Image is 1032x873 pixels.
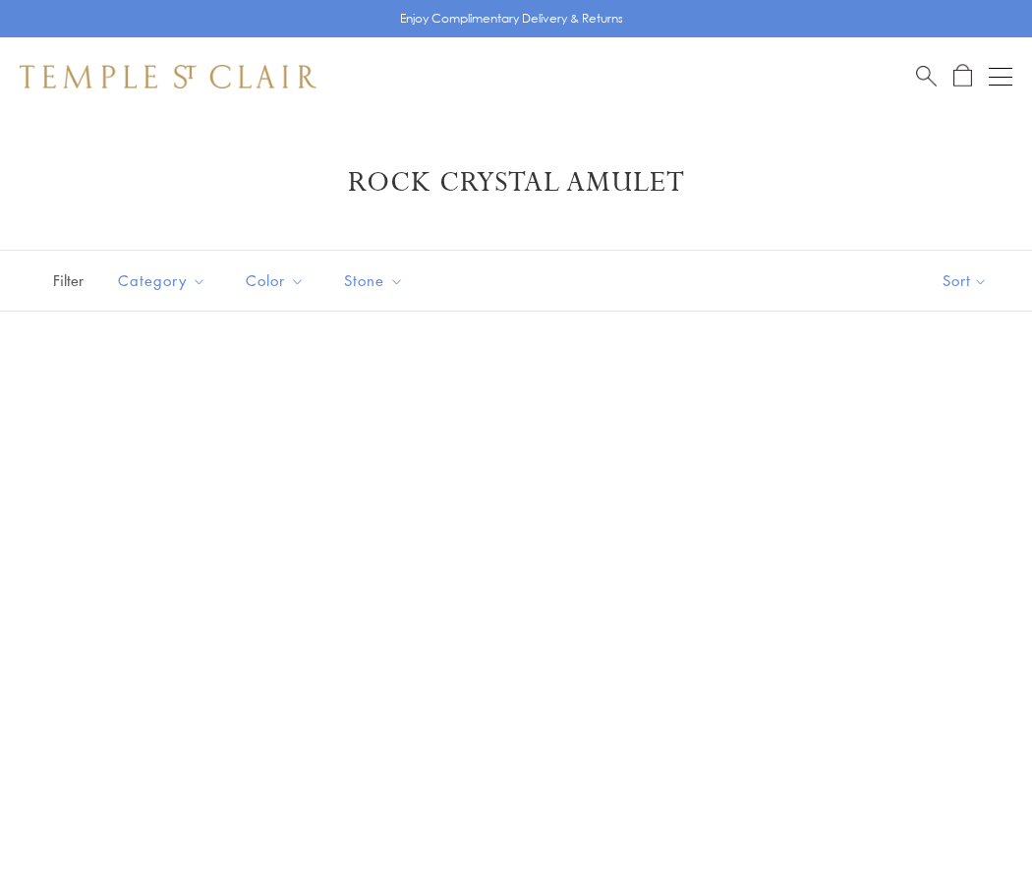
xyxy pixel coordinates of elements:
[108,268,221,293] span: Category
[989,65,1012,88] button: Open navigation
[400,9,623,29] p: Enjoy Complimentary Delivery & Returns
[236,268,319,293] span: Color
[329,259,419,303] button: Stone
[898,251,1032,311] button: Show sort by
[916,64,937,88] a: Search
[20,65,316,88] img: Temple St. Clair
[103,259,221,303] button: Category
[49,165,983,201] h1: Rock Crystal Amulet
[231,259,319,303] button: Color
[953,64,972,88] a: Open Shopping Bag
[334,268,419,293] span: Stone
